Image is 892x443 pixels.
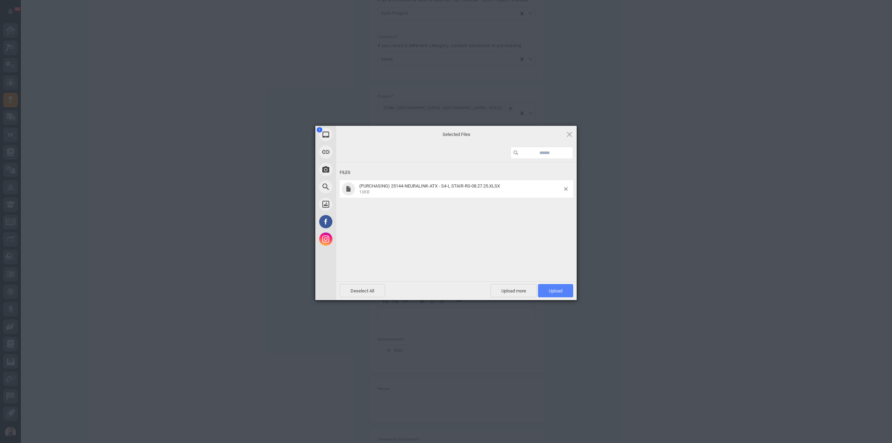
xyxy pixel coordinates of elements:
[315,178,399,196] div: Web Search
[491,284,537,297] span: Upload more
[359,190,369,194] span: 10KB
[549,288,562,293] span: Upload
[317,127,322,132] span: 1
[315,230,399,248] div: Instagram
[315,196,399,213] div: Unsplash
[315,126,399,143] div: My Device
[357,183,564,195] span: (PURCHASING) 25144-NEURALINK-ATX - S4-L STAIR-R0-08.27.25.XLSX
[359,183,500,189] span: (PURCHASING) 25144-NEURALINK-ATX - S4-L STAIR-R0-08.27.25.XLSX
[538,284,573,297] span: Upload
[387,131,526,137] span: Selected Files
[315,143,399,161] div: Link (URL)
[340,284,385,297] span: Deselect All
[566,130,573,138] span: Click here or hit ESC to close picker
[340,166,573,179] div: Files
[315,213,399,230] div: Facebook
[315,161,399,178] div: Take Photo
